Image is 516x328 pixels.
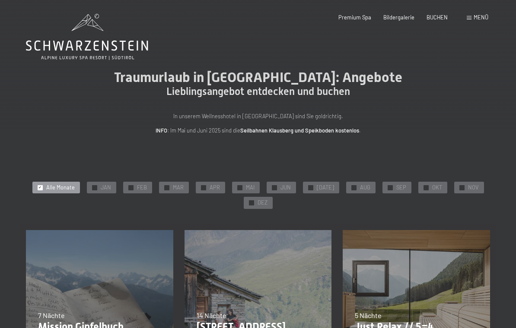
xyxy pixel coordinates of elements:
a: Premium Spa [338,14,371,21]
a: BUCHEN [427,14,448,21]
span: Lieblingsangebot entdecken und buchen [166,85,350,98]
span: ✓ [250,201,253,205]
span: FEB [137,184,147,192]
span: MAR [173,184,184,192]
span: ✓ [273,185,276,190]
span: ✓ [352,185,355,190]
span: MAI [246,184,255,192]
span: ✓ [460,185,463,190]
span: SEP [396,184,406,192]
strong: INFO [156,127,167,134]
span: ✓ [309,185,312,190]
span: 14 Nächte [197,311,226,319]
span: AUG [360,184,370,192]
span: Traumurlaub in [GEOGRAPHIC_DATA]: Angebote [114,69,402,85]
span: ✓ [129,185,132,190]
p: : Im Mai und Juni 2025 sind die . [85,126,431,135]
span: 5 Nächte [355,311,382,319]
span: ✓ [93,185,96,190]
span: Menü [474,14,488,21]
span: [DATE] [317,184,334,192]
span: JAN [101,184,111,192]
span: 7 Nächte [38,311,65,319]
span: DEZ [258,199,268,207]
span: JUN [280,184,291,192]
span: OKT [432,184,442,192]
span: APR [210,184,220,192]
a: Bildergalerie [383,14,414,21]
span: Alle Monate [46,184,75,192]
span: ✓ [389,185,392,190]
span: ✓ [165,185,168,190]
strong: Seilbahnen Klausberg und Speikboden kostenlos [240,127,359,134]
p: In unserem Wellnesshotel in [GEOGRAPHIC_DATA] sind Sie goldrichtig. [85,112,431,120]
span: ✓ [38,185,41,190]
span: NOV [468,184,479,192]
span: ✓ [424,185,427,190]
